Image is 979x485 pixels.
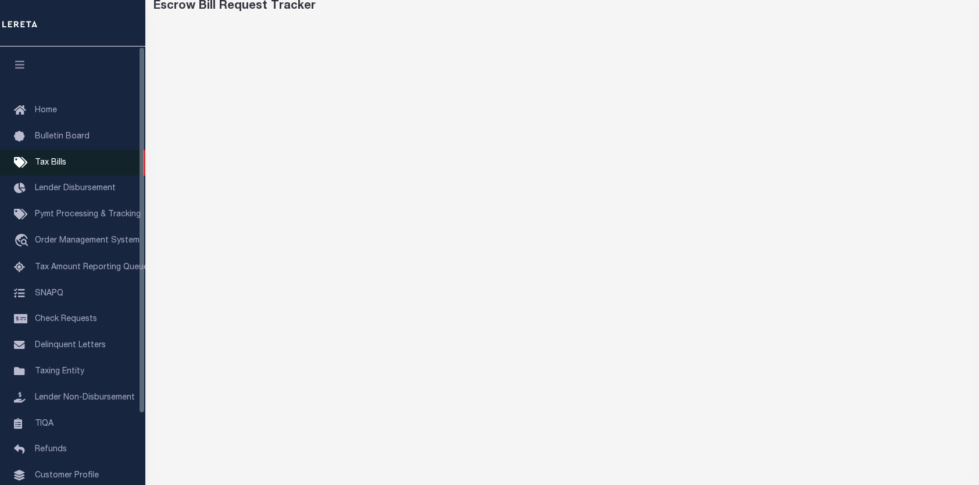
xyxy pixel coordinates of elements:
[35,184,116,192] span: Lender Disbursement
[35,472,99,480] span: Customer Profile
[35,368,84,376] span: Taxing Entity
[35,445,67,454] span: Refunds
[35,211,141,219] span: Pymt Processing & Tracking
[35,263,148,272] span: Tax Amount Reporting Queue
[35,341,106,350] span: Delinquent Letters
[35,237,140,245] span: Order Management System
[35,106,57,115] span: Home
[35,133,90,141] span: Bulletin Board
[35,315,97,323] span: Check Requests
[35,394,135,402] span: Lender Non-Disbursement
[14,234,33,249] i: travel_explore
[35,419,53,427] span: TIQA
[35,159,66,167] span: Tax Bills
[35,289,63,297] span: SNAPQ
